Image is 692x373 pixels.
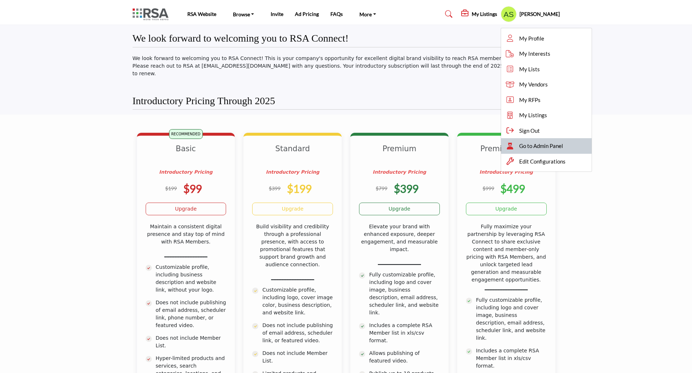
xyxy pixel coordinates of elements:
[519,80,548,89] span: My Vendors
[483,185,494,191] sup: $999
[359,144,440,162] h3: Premium
[394,182,418,195] b: $399
[461,10,497,18] div: My Listings
[146,144,226,162] h3: Basic
[156,334,226,349] p: Does not include Member List.
[164,251,207,257] u: _________________
[266,169,320,175] strong: Introductory Pricing
[466,144,547,162] h3: Premium Plus
[519,142,563,150] span: Go to Admin Panel
[373,169,426,175] strong: Introductory Pricing
[187,11,216,17] a: RSA Website
[330,11,343,17] a: FAQs
[369,349,440,365] p: Allows publishing of featured video.
[183,182,202,195] b: $99
[271,11,283,17] a: Invite
[262,322,333,344] p: Does not include publishing of email address, scheduler link, or featured video.
[252,223,333,268] p: Build visibility and credibility through a professional presence, with access to promotional feat...
[228,9,259,19] a: Browse
[369,271,440,317] p: Fully customizable profile, including logo and cover image, business description, email address, ...
[165,185,177,191] sup: $199
[146,203,226,215] a: Upgrade
[438,8,457,20] a: Search
[133,32,349,44] h2: We look forward to welcoming you to RSA Connect!
[156,299,226,329] p: Does not include publishing of email address, scheduler link, phone number, or featured video.
[269,185,280,191] sup: $399
[378,259,421,265] u: _________________
[295,11,319,17] a: Ad Pricing
[146,223,226,246] p: Maintain a consistent digital presence and stay top of mind with RSA Members.
[472,11,497,17] h5: My Listings
[359,203,440,215] a: Upgrade
[501,62,592,77] a: My Lists
[466,203,547,215] a: Upgrade
[519,127,540,135] span: Sign Out
[501,92,592,108] a: My RFPs
[519,96,541,104] span: My RFPs
[376,185,387,191] sup: $799
[519,50,550,58] span: My Interests
[466,223,547,291] p: Fully maximize your partnership by leveraging RSA Connect to share exclusive content and member-o...
[479,169,533,175] strong: Introductory Pricing
[252,144,333,162] h3: Standard
[519,157,566,166] span: Edit Configurations
[500,182,525,195] b: $499
[501,107,592,123] a: My Listings
[476,296,547,342] p: Fully customizable profile, including logo and cover image, business description, email address, ...
[133,8,172,20] img: Site Logo
[520,10,560,18] h5: [PERSON_NAME]
[519,65,540,73] span: My Lists
[501,46,592,62] a: My Interests
[287,182,312,195] b: $199
[169,129,203,139] span: RECOMMENDED
[476,347,547,370] p: Includes a complete RSA Member list in xls/csv format.
[359,223,440,253] p: Elevate your brand with enhanced exposure, deeper engagement, and measurable impact.
[519,111,547,119] span: My Listings
[159,169,213,175] strong: Introductory Pricing
[369,322,440,344] p: Includes a complete RSA Member list in xls/csv format.
[252,203,333,215] a: Upgrade
[501,31,592,46] a: My Profile
[354,9,381,19] a: More
[485,284,528,290] u: _________________
[262,349,333,365] p: Does not include Member List.
[501,77,592,92] a: My Vendors
[501,6,517,22] button: Show hide supplier dropdown
[133,95,275,107] h2: Introductory Pricing Through 2025
[133,55,560,77] p: We look forward to welcoming you to RSA Connect! This is your company's opportunity for excellent...
[271,274,314,280] u: _________________
[262,286,333,317] p: Customizable profile, including logo, cover image color, business description, and website link.
[519,34,544,43] span: My Profile
[156,263,226,294] p: Customizable profile, including business description and website link, without your logo.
